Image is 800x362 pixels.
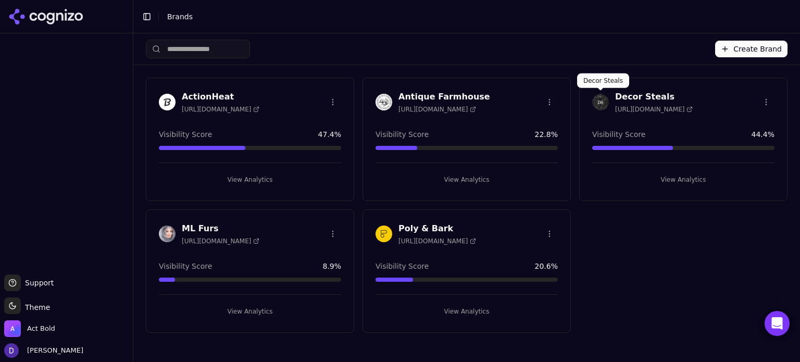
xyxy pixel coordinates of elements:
[159,303,341,320] button: View Analytics
[322,261,341,271] span: 8.9 %
[535,129,558,140] span: 22.8 %
[21,278,54,288] span: Support
[318,129,341,140] span: 47.4 %
[398,237,476,245] span: [URL][DOMAIN_NAME]
[715,41,787,57] button: Create Brand
[167,11,771,22] nav: breadcrumb
[4,343,83,358] button: Open user button
[182,91,259,103] h3: ActionHeat
[182,237,259,245] span: [URL][DOMAIN_NAME]
[376,171,558,188] button: View Analytics
[376,226,392,242] img: Poly & Bark
[752,129,774,140] span: 44.4 %
[23,346,83,355] span: [PERSON_NAME]
[398,105,476,114] span: [URL][DOMAIN_NAME]
[4,320,21,337] img: Act Bold
[615,105,693,114] span: [URL][DOMAIN_NAME]
[615,91,693,103] h3: Decor Steals
[398,91,490,103] h3: Antique Farmhouse
[765,311,790,336] div: Open Intercom Messenger
[159,261,212,271] span: Visibility Score
[376,303,558,320] button: View Analytics
[27,324,55,333] span: Act Bold
[4,343,19,358] img: David White
[592,129,645,140] span: Visibility Score
[592,94,609,110] img: Decor Steals
[182,222,259,235] h3: ML Furs
[167,13,193,21] span: Brands
[159,129,212,140] span: Visibility Score
[21,303,50,311] span: Theme
[159,94,176,110] img: ActionHeat
[376,94,392,110] img: Antique Farmhouse
[535,261,558,271] span: 20.6 %
[376,129,429,140] span: Visibility Score
[592,171,774,188] button: View Analytics
[159,171,341,188] button: View Analytics
[4,320,55,337] button: Open organization switcher
[159,226,176,242] img: ML Furs
[376,261,429,271] span: Visibility Score
[583,77,623,85] p: Decor Steals
[182,105,259,114] span: [URL][DOMAIN_NAME]
[398,222,476,235] h3: Poly & Bark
